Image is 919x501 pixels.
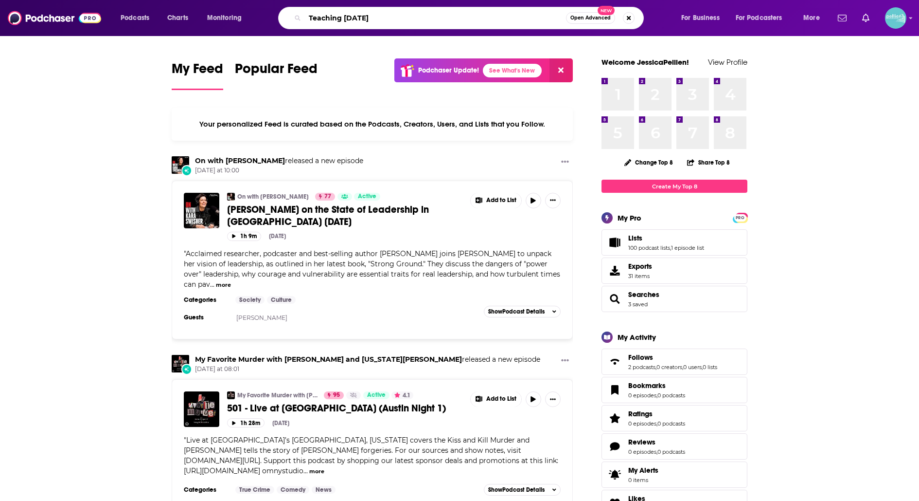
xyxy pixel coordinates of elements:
a: 0 users [683,364,702,371]
a: Society [235,296,265,304]
button: open menu [114,10,162,26]
a: Follows [628,353,717,362]
button: ShowPodcast Details [484,306,561,317]
input: Search podcasts, credits, & more... [305,10,566,26]
a: Reviews [628,438,685,446]
button: Show More Button [471,391,521,407]
button: ShowPodcast Details [484,484,561,496]
button: Show More Button [557,156,573,168]
div: [DATE] [272,420,289,427]
a: Follows [605,355,624,369]
span: Follows [601,349,747,375]
button: Show profile menu [885,7,906,29]
a: Show notifications dropdown [858,10,873,26]
a: Searches [628,290,659,299]
img: User Profile [885,7,906,29]
span: Exports [605,264,624,278]
span: More [803,11,820,25]
span: Show Podcast Details [488,308,545,315]
button: open menu [200,10,254,26]
a: 501 - Live at [GEOGRAPHIC_DATA] (Austin Night 1) [227,402,463,414]
span: Exports [628,262,652,271]
a: 0 creators [656,364,682,371]
a: Charts [161,10,194,26]
a: Active [354,193,380,201]
button: 1h 28m [227,418,265,427]
button: Show More Button [557,355,573,367]
span: " [184,249,560,289]
a: 501 - Live at Bass Concert Hall (Austin Night 1) [184,391,219,427]
a: My Favorite Murder with Karen Kilgariff and Georgia Hardstark [195,355,462,364]
a: Create My Top 8 [601,180,747,193]
span: [PERSON_NAME] on the State of Leadership in [GEOGRAPHIC_DATA] [DATE] [227,204,429,228]
span: My Alerts [605,468,624,482]
a: News [312,486,336,494]
span: Reviews [628,438,655,446]
a: Reviews [605,440,624,453]
a: 2 podcasts [628,364,655,371]
a: My Favorite Murder with [PERSON_NAME] and [US_STATE][PERSON_NAME] [237,391,318,399]
span: Acclaimed researcher, podcaster and best-selling author [PERSON_NAME] joins [PERSON_NAME] to unpa... [184,249,560,289]
a: Active [363,391,389,399]
span: Ratings [601,405,747,431]
img: On with Kara Swisher [172,156,189,174]
button: open menu [729,10,796,26]
h3: released a new episode [195,156,363,166]
a: PRO [734,214,746,221]
span: My Alerts [628,466,658,475]
span: ... [210,280,214,289]
span: , [702,364,703,371]
button: Show More Button [545,193,561,208]
div: New Episode [181,364,192,374]
a: 0 podcasts [657,448,685,455]
div: New Episode [181,165,192,176]
a: 0 lists [703,364,717,371]
span: Searches [601,286,747,312]
span: Add to List [486,395,516,403]
span: Active [367,390,386,400]
span: Lists [628,234,642,242]
button: more [309,467,324,476]
button: Share Top 8 [687,153,730,172]
span: Live at [GEOGRAPHIC_DATA]’s [GEOGRAPHIC_DATA], [US_STATE] covers the Kiss and Kill Murder and [PE... [184,436,558,475]
img: On with Kara Swisher [227,193,235,201]
button: Change Top 8 [619,156,679,168]
h3: Categories [184,486,228,494]
span: [DATE] at 08:01 [195,365,540,373]
h3: Guests [184,314,228,321]
span: , [670,244,671,251]
div: [DATE] [269,233,286,240]
a: My Feed [172,60,223,90]
a: Show notifications dropdown [834,10,850,26]
span: Bookmarks [628,381,666,390]
div: My Activity [618,333,656,342]
span: Charts [167,11,188,25]
a: Popular Feed [235,60,318,90]
span: Lists [601,229,747,256]
a: On with [PERSON_NAME] [237,193,309,201]
img: My Favorite Murder with Karen Kilgariff and Georgia Hardstark [227,391,235,399]
a: 3 saved [628,301,648,308]
a: Brené Brown on the State of Leadership in America Today [184,193,219,228]
span: , [656,448,657,455]
a: Comedy [277,486,309,494]
button: more [216,281,231,289]
img: Podchaser - Follow, Share and Rate Podcasts [8,9,101,27]
button: open menu [796,10,832,26]
span: , [656,420,657,427]
button: Show More Button [545,391,561,407]
a: View Profile [708,57,747,67]
span: 77 [324,192,331,202]
a: 0 episodes [628,420,656,427]
a: Lists [605,236,624,249]
span: For Podcasters [736,11,782,25]
a: 0 episodes [628,392,656,399]
a: My Alerts [601,462,747,488]
div: Search podcasts, credits, & more... [287,7,653,29]
a: Ratings [628,409,685,418]
span: Ratings [628,409,653,418]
